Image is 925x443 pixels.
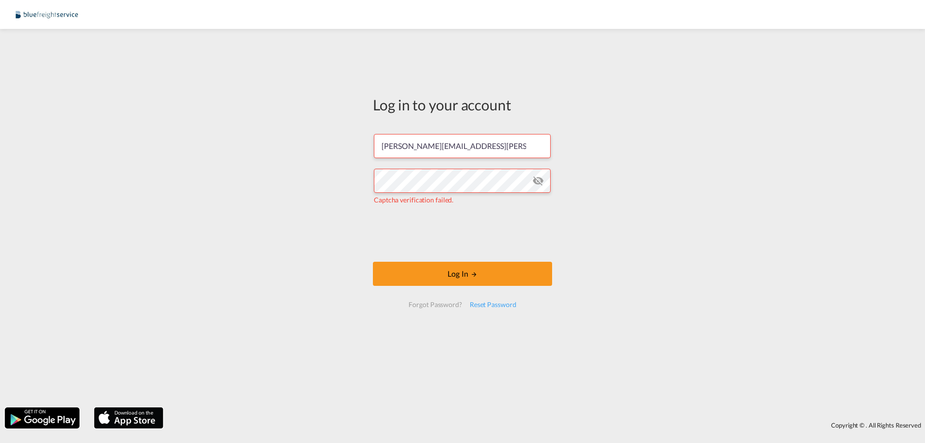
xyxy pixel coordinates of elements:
[466,296,520,313] div: Reset Password
[389,215,536,252] iframe: reCAPTCHA
[14,4,79,26] img: 9097ab40c0d911ee81d80fb7ec8da167.JPG
[374,134,551,158] input: Enter email/phone number
[532,175,544,187] md-icon: icon-eye-off
[168,417,925,433] div: Copyright © . All Rights Reserved
[374,196,453,204] span: Captcha verification failed.
[373,94,552,115] div: Log in to your account
[405,296,465,313] div: Forgot Password?
[93,406,164,430] img: apple.png
[4,406,80,430] img: google.png
[373,262,552,286] button: LOGIN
